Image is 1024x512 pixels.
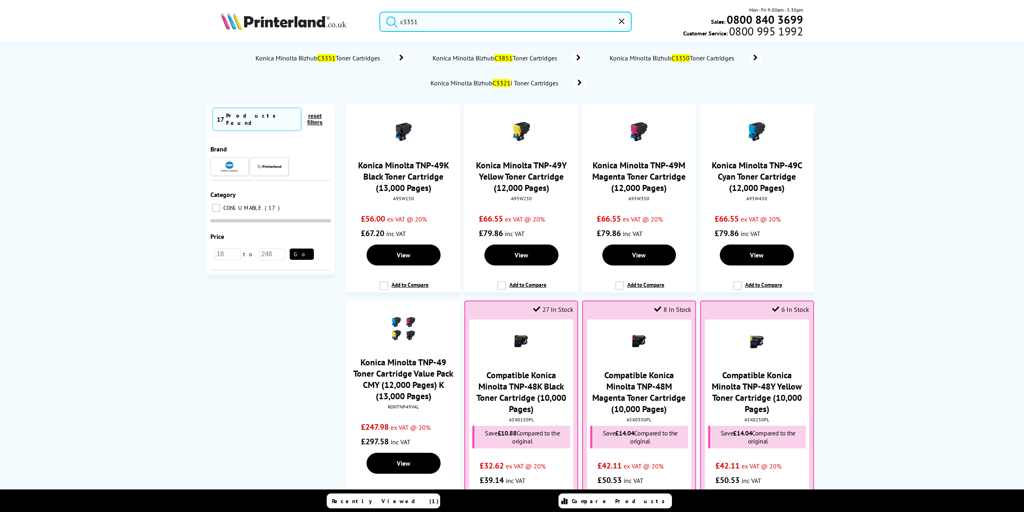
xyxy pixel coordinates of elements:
mark: C3350 [672,54,690,62]
span: Konica Minolta Bizhub Toner Cartridges [432,54,560,62]
span: ex VAT @ 20% [623,215,663,223]
span: £42.11 [715,460,740,471]
div: A95W150 [352,195,454,201]
div: 6 In Stock [772,305,809,313]
button: Go [290,249,314,260]
span: inc VAT [742,477,761,485]
span: ex VAT @ 20% [742,462,781,470]
span: £66.55 [479,214,503,224]
span: Konica Minolta Bizhub Toner Cartridges [255,54,383,62]
input: 248 [259,248,286,260]
span: inc VAT [506,477,525,485]
span: £10.88 [498,429,517,437]
span: inc VAT [624,477,643,485]
span: View [515,251,528,259]
span: £67.20 [361,228,384,238]
span: ex VAT @ 20% [624,462,663,470]
mark: C3321 [492,79,511,87]
img: Printerland [257,164,281,168]
span: £66.55 [597,214,621,224]
span: View [632,251,646,259]
span: ex VAT @ 20% [391,423,431,431]
span: £50.53 [715,475,740,485]
label: Add to Compare [497,281,546,296]
a: View [720,245,794,265]
img: konica-minolta-tnp-48m-small.png [625,118,653,146]
img: Printerland Logo [221,12,346,30]
span: inc VAT [741,230,760,238]
span: £42.11 [598,460,622,471]
img: Konica Minolta [221,162,238,172]
span: £50.53 [598,475,622,485]
a: Recently Viewed (1) [327,493,440,508]
span: View [397,459,410,467]
span: £56.00 [361,214,385,224]
span: View [750,251,764,259]
span: Konica Minolta Bizhub Toner Cartridges [609,54,737,62]
label: Add to Compare [733,281,782,296]
span: Price [210,232,224,240]
span: £79.86 [715,228,739,238]
div: Save Compared to the original [472,426,570,448]
button: reset filters [301,112,329,126]
span: Recently Viewed (1) [332,497,439,505]
a: Konica Minolta TNP-49C Cyan Toner Cartridge (12,000 Pages) [712,160,802,193]
label: Add to Compare [615,281,664,296]
img: konica-minolta-tnp-48y-small.png [507,118,536,146]
a: Konica Minolta BizhubC3351Toner Cartridges [255,52,408,64]
mark: C3851 [494,54,513,62]
label: Add to Compare [379,281,429,296]
span: ex VAT @ 20% [505,215,545,223]
span: Mon - Fri 9:00am - 5:30pm [749,6,803,14]
div: A5X0350PL [589,417,689,423]
span: 17 [265,204,282,211]
a: Konica Minolta TNP-49M Magenta Toner Cartridge (12,000 Pages) [592,160,686,193]
a: Konica Minolta TNP-49 Toner Cartridge Value Pack CMY (12,000 Pages) K (13,000 Pages) [353,357,453,402]
input: Search product or brand [379,12,632,32]
span: ex VAT @ 20% [506,462,546,470]
span: £39.14 [480,475,504,485]
span: Brand [210,145,227,153]
a: Compare Products [558,493,672,508]
span: to [241,251,259,258]
a: Konica Minolta TNP-49Y Yellow Toner Cartridge (12,000 Pages) [476,160,567,193]
img: 51113110-small.jpg [507,328,536,356]
input: CONSUMABLE 17 [212,204,220,212]
div: A95W250 [470,195,572,201]
span: Compare Products [572,497,669,505]
div: Save Compared to the original [708,426,806,448]
span: inc VAT [505,230,525,238]
span: £32.62 [480,460,504,471]
span: £247.98 [361,422,389,432]
div: KONTNP49VAL [352,404,454,410]
img: konica-minolta-tnp-48-cmyk-small.png [389,315,418,343]
div: Save Compared to the original [590,426,688,448]
span: Sales: [711,18,725,25]
div: A5X0250PL [707,417,807,423]
span: 17 [217,115,224,123]
span: CONSUMABLE [221,204,264,211]
a: Compatible Konica Minolta TNP-48Y Yellow Toner Cartridge (10,000 Pages) [712,369,802,415]
span: 0800 995 1992 [728,27,803,35]
a: Compatible Konica Minolta TNP-48M Magenta Toner Cartridge (10,000 Pages) [592,369,686,415]
a: View [367,245,441,265]
img: konica-minolta-tnp-48k-small.png [389,118,418,146]
span: £14.04 [615,429,634,437]
span: inc VAT [623,230,643,238]
div: A5X0150PL [471,417,571,423]
span: inc VAT [391,438,410,446]
input: 18 [214,248,241,260]
a: Konica Minolta TNP-49K Black Toner Cartridge (13,000 Pages) [358,160,449,193]
img: 51113114-small.jpg [743,328,771,356]
span: ex VAT @ 20% [387,215,427,223]
div: A95W350 [588,195,690,201]
span: £79.86 [479,228,503,238]
div: 27 In Stock [533,305,573,313]
div: 8 In Stock [654,305,691,313]
span: £14.04 [733,429,752,437]
a: Printerland Logo [221,12,369,31]
a: View [602,245,676,265]
span: £66.55 [715,214,739,224]
a: Konica Minolta BizhubC3350Toner Cartridges [609,52,762,64]
div: A95W450 [706,195,808,201]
